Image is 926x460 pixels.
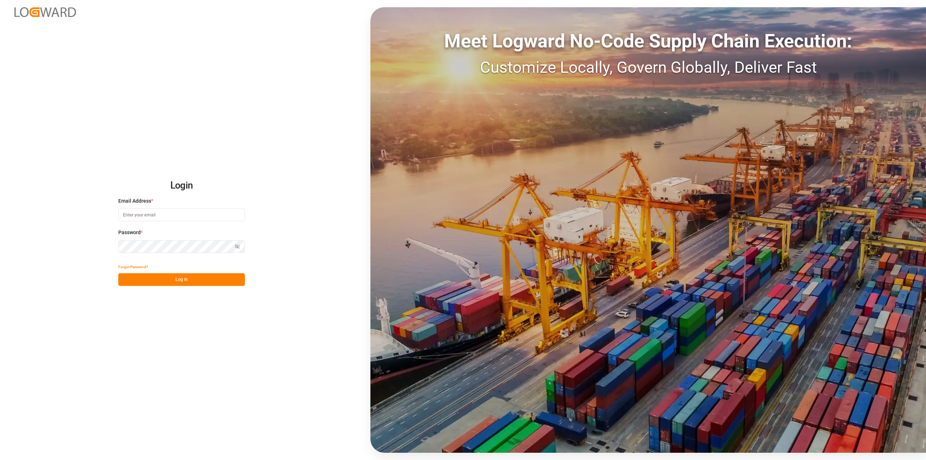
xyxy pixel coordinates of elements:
img: Logward_new_orange.png [14,7,76,17]
input: Enter your email [118,208,245,221]
span: Password [118,229,141,236]
button: Log In [118,273,245,286]
div: Meet Logward No-Code Supply Chain Execution: [370,27,926,55]
span: Email Address [118,197,151,205]
div: Customize Locally, Govern Globally, Deliver Fast [370,55,926,79]
button: Forgot Password? [118,261,148,273]
h2: Login [118,174,245,197]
